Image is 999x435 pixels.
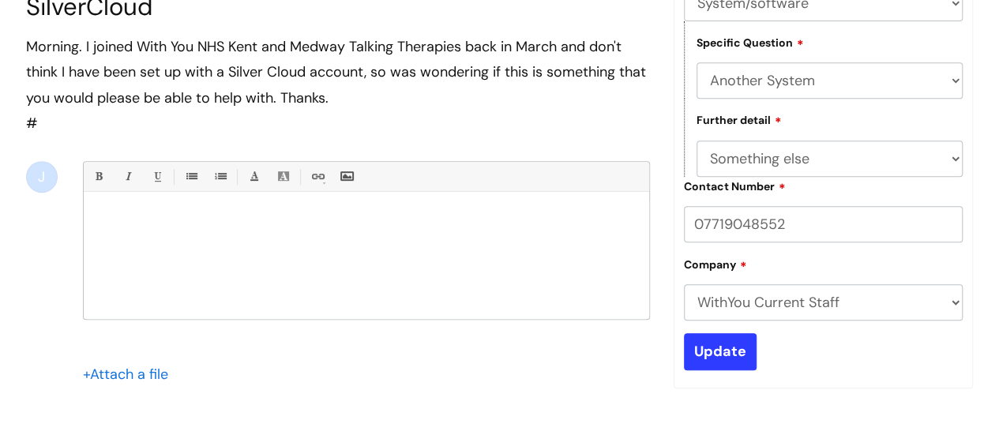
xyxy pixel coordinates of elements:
a: Underline(Ctrl-U) [147,167,167,186]
span: + [83,365,90,384]
label: Contact Number [684,178,786,193]
a: Bold (Ctrl-B) [88,167,108,186]
div: Attach a file [83,362,178,387]
label: Specific Question [697,34,804,50]
div: Morning. I joined With You NHS Kent and Medway Talking Therapies back in March and don't think I ... [26,34,650,111]
div: J [26,161,58,193]
a: Back Color [273,167,293,186]
a: 1. Ordered List (Ctrl-Shift-8) [210,167,230,186]
a: Italic (Ctrl-I) [118,167,137,186]
input: Update [684,333,757,369]
a: • Unordered List (Ctrl-Shift-7) [181,167,201,186]
div: # [26,34,650,137]
a: Link [307,167,327,186]
a: Insert Image... [336,167,356,186]
a: Font Color [244,167,264,186]
label: Further detail [697,111,782,127]
label: Company [684,256,747,272]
